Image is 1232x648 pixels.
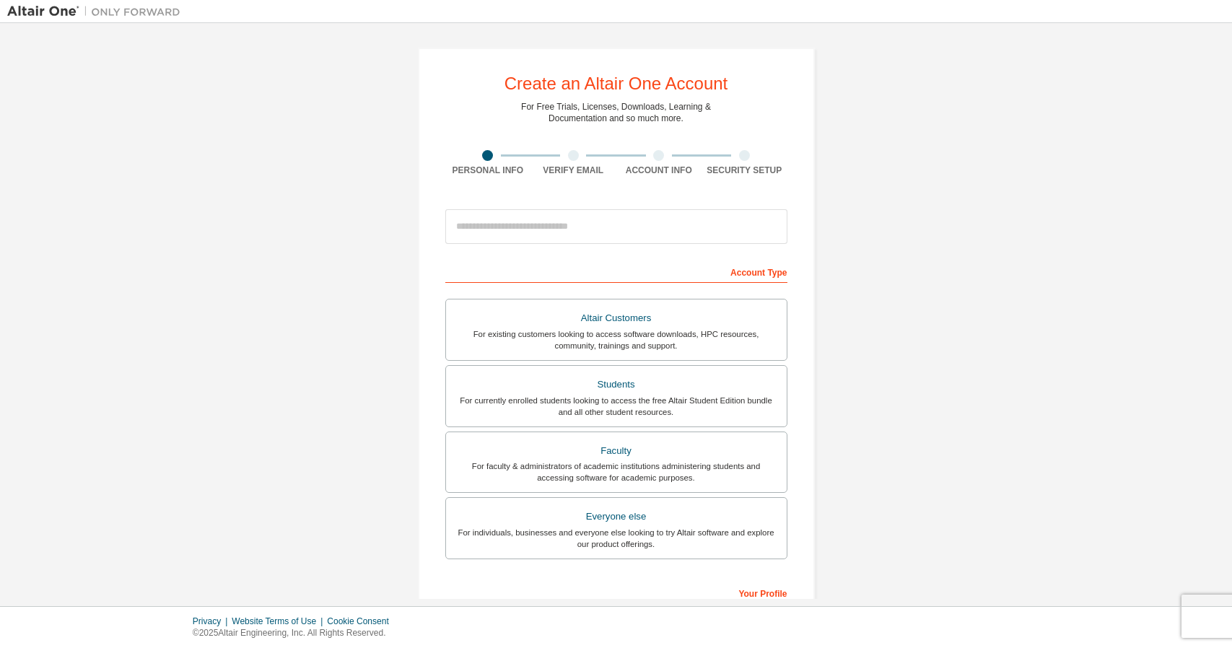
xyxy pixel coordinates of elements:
[455,527,778,550] div: For individuals, businesses and everyone else looking to try Altair software and explore our prod...
[445,165,531,176] div: Personal Info
[193,627,398,639] p: © 2025 Altair Engineering, Inc. All Rights Reserved.
[327,616,397,627] div: Cookie Consent
[7,4,188,19] img: Altair One
[504,75,728,92] div: Create an Altair One Account
[455,375,778,395] div: Students
[445,260,787,283] div: Account Type
[455,441,778,461] div: Faculty
[530,165,616,176] div: Verify Email
[445,581,787,604] div: Your Profile
[193,616,232,627] div: Privacy
[232,616,327,627] div: Website Terms of Use
[455,460,778,483] div: For faculty & administrators of academic institutions administering students and accessing softwa...
[521,101,711,124] div: For Free Trials, Licenses, Downloads, Learning & Documentation and so much more.
[455,328,778,351] div: For existing customers looking to access software downloads, HPC resources, community, trainings ...
[616,165,702,176] div: Account Info
[455,395,778,418] div: For currently enrolled students looking to access the free Altair Student Edition bundle and all ...
[455,308,778,328] div: Altair Customers
[702,165,787,176] div: Security Setup
[455,507,778,527] div: Everyone else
